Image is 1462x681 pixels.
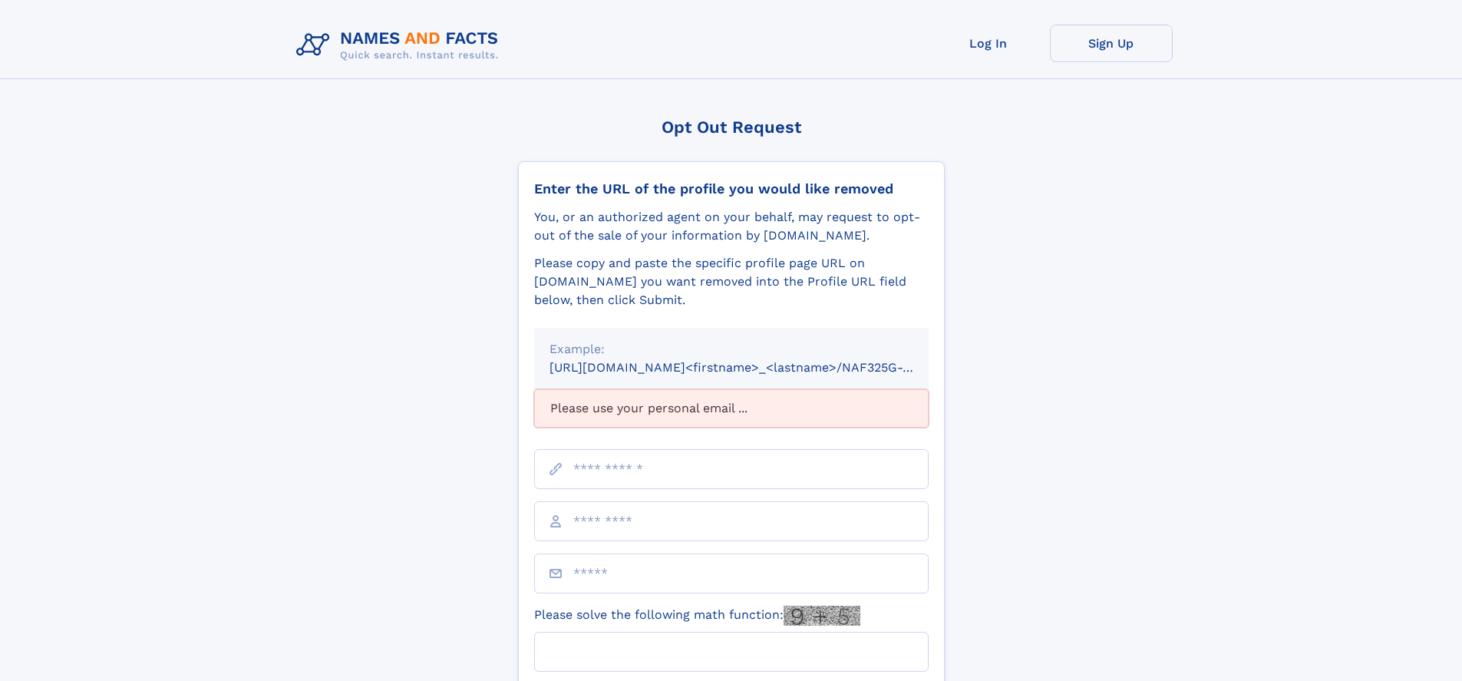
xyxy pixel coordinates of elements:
a: Sign Up [1050,25,1173,62]
div: Opt Out Request [518,117,945,137]
label: Please solve the following math function: [534,606,860,626]
div: You, or an authorized agent on your behalf, may request to opt-out of the sale of your informatio... [534,208,929,245]
div: Enter the URL of the profile you would like removed [534,180,929,197]
a: Log In [927,25,1050,62]
small: [URL][DOMAIN_NAME]<firstname>_<lastname>/NAF325G-xxxxxxxx [549,360,958,375]
div: Please use your personal email ... [534,389,929,428]
div: Please copy and paste the specific profile page URL on [DOMAIN_NAME] you want removed into the Pr... [534,254,929,309]
img: Logo Names and Facts [290,25,511,66]
div: Example: [549,340,913,359]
